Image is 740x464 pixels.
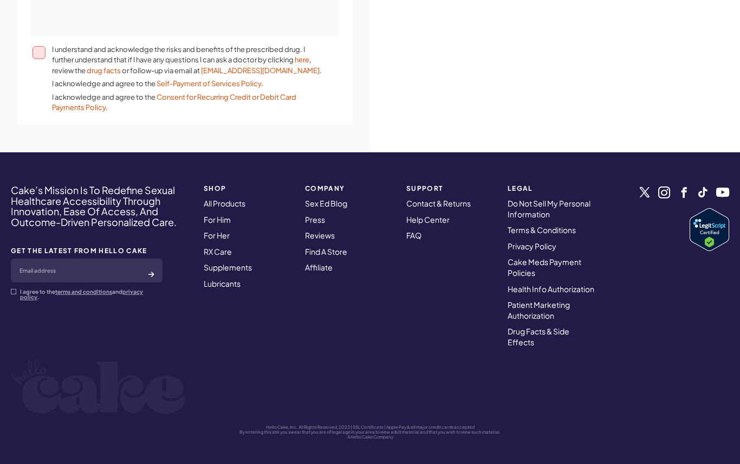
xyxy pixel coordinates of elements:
[11,185,190,228] h4: Cake’s Mission Is To Redefine Sexual Healthcare Accessibility Through Innovation, Ease Of Access,...
[204,198,245,208] a: All Products
[305,215,325,224] a: Press
[55,288,112,295] a: terms and conditions
[690,208,729,251] a: Verify LegitScript Approval for www.hellocake.com
[11,425,729,430] p: Hello Cake, Inc. All Rights Reserved, 2023 | SSL Certificate | Apple Pay & all major credit cards...
[52,93,296,112] a: Consent for Recurring Credit or Debit Card Payments Policy
[305,247,347,256] a: Find A Store
[204,215,231,224] a: For Him
[201,66,320,75] a: [EMAIL_ADDRESS][DOMAIN_NAME]
[508,326,569,347] a: Drug Facts & Side Effects
[508,241,556,251] a: Privacy Policy
[204,230,230,240] a: For Her
[11,430,729,435] p: By entering this site you swear that you are of legal age in your area to view adult material and...
[11,247,163,254] strong: GET THE LATEST FROM HELLO CAKE
[406,198,471,208] a: Contact & Returns
[406,230,421,240] a: FAQ
[305,230,335,240] a: Reviews
[87,66,121,75] a: drug facts
[508,284,594,294] a: Health Info Authorization
[406,215,450,224] a: Help Center
[508,257,581,278] a: Cake Meds Payment Policies
[157,79,261,88] a: Self-Payment of Services Policy
[20,289,163,300] p: I agree to the and .
[11,359,186,415] img: logo-white
[508,300,570,320] a: Patient Marketing Authorization
[305,262,333,272] a: Affiliate
[305,185,393,192] strong: COMPANY
[52,79,322,89] span: I acknowledge and agree to the .
[347,434,393,440] a: A Hello Cake Company
[52,44,322,76] span: I understand and acknowledge the risks and benefits of the prescribed drug. I further understand ...
[33,46,46,59] button: I understand and acknowledge the risks and benefits of the prescribed drug. I further understand ...
[204,262,252,272] a: Supplements
[204,247,232,256] a: RX Care
[52,92,322,113] span: I acknowledge and agree to the .
[508,225,576,235] a: Terms & Conditions
[305,198,347,208] a: Sex Ed Blog
[508,185,596,192] strong: Legal
[406,185,495,192] strong: Support
[690,208,729,251] img: Verify Approval for www.hellocake.com
[295,55,309,64] a: here
[508,198,590,219] a: Do Not Sell My Personal Information
[204,279,241,288] a: Lubricants
[204,185,292,192] strong: SHOP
